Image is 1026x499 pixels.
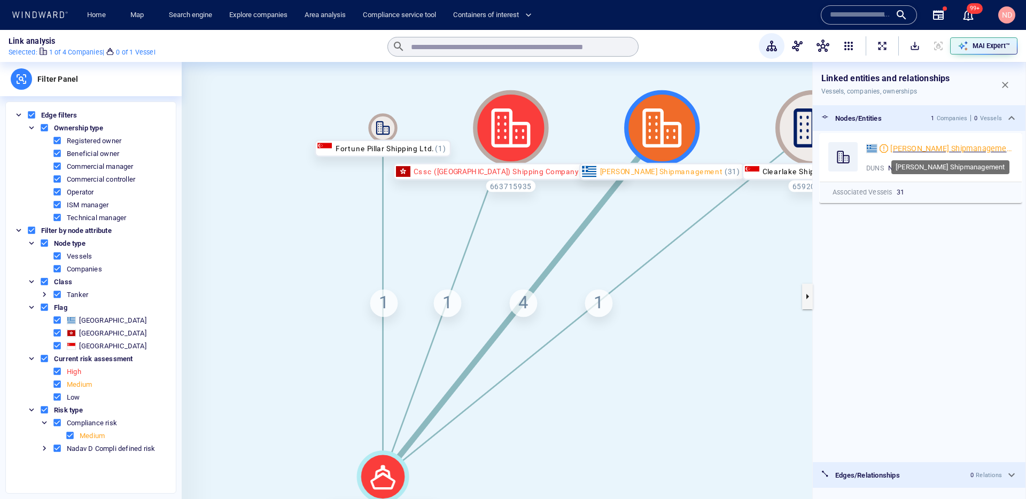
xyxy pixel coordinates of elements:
div: Operator [67,188,94,196]
div: Moderate risk [880,144,888,153]
div: High [67,368,81,376]
div: [GEOGRAPHIC_DATA] [79,329,146,337]
a: 99+ [960,6,977,24]
p: 0 of 1 Vessel [116,48,156,57]
div: Beneficial owner [67,150,119,158]
a: Area analysis [300,6,350,25]
span: Ownership type [51,124,106,132]
div: 0 [974,115,977,122]
div: Relations [976,472,1002,479]
div: 1 [370,290,398,317]
div: Compliance risk [67,419,117,427]
div: 1 [434,290,462,317]
div: Filter Panel [32,62,83,96]
button: Toggle [40,443,49,453]
span: Class [51,278,75,286]
span: Edges/Relationships [835,471,900,479]
span: Vessels, companies, ownerships [821,86,950,97]
div: Singapore [67,342,76,350]
p: Selected : [9,48,37,57]
div: Commercial controller [67,175,135,183]
div: Nadav D Compli defined risk [67,445,155,453]
span: Risk type [51,406,85,414]
button: Toggle [27,354,36,363]
a: Explore companies [225,6,292,25]
div: Commercial manager [67,162,134,170]
div: Technical manager [67,214,126,222]
div: Fortune Pillar Shipping Ltd. [315,139,451,157]
button: Map [122,6,156,25]
div: 31 [897,188,1009,197]
iframe: Chat [981,451,1018,491]
a: Home [83,6,110,25]
div: 663715935 [486,180,537,192]
button: Toggle [27,302,36,312]
span: Containers of interest [453,9,532,21]
div: Greece [67,316,76,324]
a: Search engine [165,6,216,25]
button: Toggle [14,110,24,120]
div: Low [67,393,80,401]
button: ExpandAllNodes [870,34,894,58]
span: Edge filters [38,111,80,119]
div: Medium [67,380,92,388]
span: Filter by node attribute [38,227,114,235]
span: 99+ [967,3,983,14]
span: Node type [51,239,88,247]
div: Companies [937,115,968,122]
div: N/A [888,163,1013,173]
div: [PERSON_NAME] Shipmanagement [580,163,745,181]
button: Home [79,6,113,25]
button: Containers of interest [449,6,541,25]
button: Toggle [40,290,49,299]
div: Cssc ([GEOGRAPHIC_DATA]) Shipping Company Limited [393,163,628,181]
div: Companies [67,265,102,273]
a: Compliance service tool [359,6,440,25]
p: 1 of 4 Companies | [49,48,104,57]
button: Toggle [40,418,49,427]
button: 99+ [962,9,975,21]
div: Registered owner [67,137,121,145]
p: MAI Expert™ [973,41,1010,51]
div: Medium [80,432,105,440]
span: Current risk assessment [51,355,136,363]
div: 4 [509,290,537,317]
button: MAI Expert™ [950,37,1017,54]
div: 1 [585,290,613,317]
div: 0 [970,472,974,479]
div: Hong Kong [67,329,76,337]
div: Clearlake Shipping Pte. Ltd. [742,163,884,181]
span: ND [1002,11,1012,19]
div: ISM manager [67,201,108,209]
div: Vessels [67,252,92,260]
span: [PERSON_NAME] Shipmanagement [890,144,1014,153]
a: Map [126,6,152,25]
span: Linked entities and relationships [821,73,950,84]
span: Nodes/Entities [835,114,882,122]
div: [GEOGRAPHIC_DATA] [79,316,146,324]
button: ND [996,4,1017,26]
div: Vessels [980,115,1002,122]
button: Toggle [14,225,24,235]
div: Tanker [67,291,88,299]
span: Flag [51,303,70,311]
a: [PERSON_NAME] Shipmanagement [890,142,1013,155]
p: Link analysis [9,35,56,48]
button: Toggle [27,238,36,248]
button: Toggle [27,123,36,132]
p: Associated Vessels [833,188,892,197]
button: Toggle [27,277,36,286]
div: [GEOGRAPHIC_DATA] [79,342,146,350]
div: 1 [931,115,934,122]
p: DUNS [866,163,884,173]
button: Toggle [27,405,36,415]
button: SaveAlt [903,34,927,58]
